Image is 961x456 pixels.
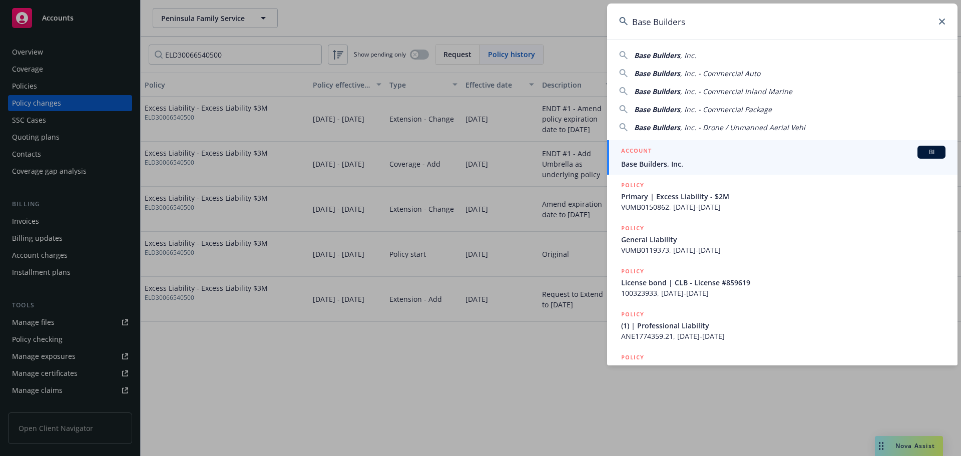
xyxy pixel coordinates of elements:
[621,320,945,331] span: (1) | Professional Liability
[680,123,805,132] span: , Inc. - Drone / Unmanned Aerial Vehi
[634,87,680,96] span: Base Builders
[607,347,957,390] a: POLICYGeneral Liability
[621,245,945,255] span: VUMB0119373, [DATE]-[DATE]
[621,223,644,233] h5: POLICY
[621,266,644,276] h5: POLICY
[634,123,680,132] span: Base Builders
[621,309,644,319] h5: POLICY
[607,218,957,261] a: POLICYGeneral LiabilityVUMB0119373, [DATE]-[DATE]
[634,69,680,78] span: Base Builders
[621,288,945,298] span: 100323933, [DATE]-[DATE]
[621,352,644,362] h5: POLICY
[634,105,680,114] span: Base Builders
[607,304,957,347] a: POLICY(1) | Professional LiabilityANE1774359.21, [DATE]-[DATE]
[680,105,772,114] span: , Inc. - Commercial Package
[621,180,644,190] h5: POLICY
[607,4,957,40] input: Search...
[607,140,957,175] a: ACCOUNTBIBase Builders, Inc.
[921,148,941,157] span: BI
[621,234,945,245] span: General Liability
[621,146,652,158] h5: ACCOUNT
[680,69,760,78] span: , Inc. - Commercial Auto
[634,51,680,60] span: Base Builders
[680,87,792,96] span: , Inc. - Commercial Inland Marine
[621,363,945,374] span: General Liability
[680,51,696,60] span: , Inc.
[621,191,945,202] span: Primary | Excess Liability - $2M
[621,159,945,169] span: Base Builders, Inc.
[607,261,957,304] a: POLICYLicense bond | CLB - License #859619100323933, [DATE]-[DATE]
[607,175,957,218] a: POLICYPrimary | Excess Liability - $2MVUMB0150862, [DATE]-[DATE]
[621,277,945,288] span: License bond | CLB - License #859619
[621,331,945,341] span: ANE1774359.21, [DATE]-[DATE]
[621,202,945,212] span: VUMB0150862, [DATE]-[DATE]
